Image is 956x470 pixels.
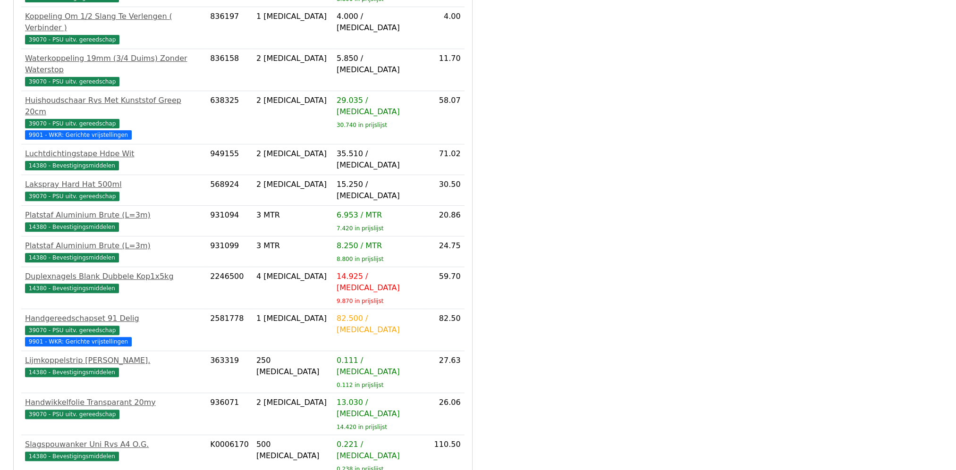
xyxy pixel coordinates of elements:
[425,351,464,393] td: 27.63
[25,452,119,461] span: 14380 - Bevestigingsmiddelen
[337,240,422,252] div: 8.250 / MTR
[337,256,383,262] sub: 8.800 in prijslijst
[206,49,253,91] td: 836158
[25,130,132,140] span: 9901 - WKR: Gerichte vrijstellingen
[206,236,253,267] td: 931099
[256,439,329,462] div: 500 [MEDICAL_DATA]
[25,11,203,34] div: Koppeling Om 1/2 Slang Te Verlengen ( Verbinder )
[25,410,119,419] span: 39070 - PSU uitv. gereedschap
[337,95,422,117] div: 29.035 / [MEDICAL_DATA]
[337,439,422,462] div: 0.221 / [MEDICAL_DATA]
[25,397,203,420] a: Handwikkelfolie Transparant 20my39070 - PSU uitv. gereedschap
[25,439,203,462] a: Slagspouwanker Uni Rvs A4 O.G.14380 - Bevestigingsmiddelen
[256,240,329,252] div: 3 MTR
[256,179,329,190] div: 2 [MEDICAL_DATA]
[256,355,329,378] div: 250 [MEDICAL_DATA]
[337,148,422,171] div: 35.510 / [MEDICAL_DATA]
[337,53,422,76] div: 5.850 / [MEDICAL_DATA]
[425,7,464,49] td: 4.00
[25,179,203,190] div: Lakspray Hard Hat 500ml
[25,240,203,252] div: Platstaf Aluminium Brute (L=3m)
[256,313,329,324] div: 1 [MEDICAL_DATA]
[206,309,253,351] td: 2581778
[206,175,253,206] td: 568924
[425,206,464,236] td: 20.86
[206,91,253,144] td: 638325
[25,53,203,76] div: Waterkoppeling 19mm (3/4 Duims) Zonder Waterstop
[25,11,203,45] a: Koppeling Om 1/2 Slang Te Verlengen ( Verbinder )39070 - PSU uitv. gereedschap
[256,397,329,408] div: 2 [MEDICAL_DATA]
[25,240,203,263] a: Platstaf Aluminium Brute (L=3m)14380 - Bevestigingsmiddelen
[25,210,203,232] a: Platstaf Aluminium Brute (L=3m)14380 - Bevestigingsmiddelen
[25,253,119,262] span: 14380 - Bevestigingsmiddelen
[25,368,119,377] span: 14380 - Bevestigingsmiddelen
[25,313,203,347] a: Handgereedschapset 91 Delig39070 - PSU uitv. gereedschap 9901 - WKR: Gerichte vrijstellingen
[206,206,253,236] td: 931094
[337,271,422,294] div: 14.925 / [MEDICAL_DATA]
[337,382,383,388] sub: 0.112 in prijslijst
[25,439,203,450] div: Slagspouwanker Uni Rvs A4 O.G.
[256,11,329,22] div: 1 [MEDICAL_DATA]
[25,355,203,378] a: Lijmkoppelstrip [PERSON_NAME].14380 - Bevestigingsmiddelen
[25,271,203,282] div: Duplexnagels Blank Dubbele Kop1x5kg
[337,424,387,430] sub: 14.420 in prijslijst
[425,393,464,435] td: 26.06
[206,144,253,175] td: 949155
[25,210,203,221] div: Platstaf Aluminium Brute (L=3m)
[337,355,422,378] div: 0.111 / [MEDICAL_DATA]
[25,119,119,128] span: 39070 - PSU uitv. gereedschap
[25,148,203,159] div: Luchtdichtingstape Hdpe Wit
[256,148,329,159] div: 2 [MEDICAL_DATA]
[25,326,119,335] span: 39070 - PSU uitv. gereedschap
[25,284,119,293] span: 14380 - Bevestigingsmiddelen
[25,95,203,140] a: Huishoudschaar Rvs Met Kunststof Greep 20cm39070 - PSU uitv. gereedschap 9901 - WKR: Gerichte vri...
[206,351,253,393] td: 363319
[25,397,203,408] div: Handwikkelfolie Transparant 20my
[256,210,329,221] div: 3 MTR
[25,35,119,44] span: 39070 - PSU uitv. gereedschap
[256,271,329,282] div: 4 [MEDICAL_DATA]
[25,192,119,201] span: 39070 - PSU uitv. gereedschap
[337,11,422,34] div: 4.000 / [MEDICAL_DATA]
[425,236,464,267] td: 24.75
[206,267,253,309] td: 2246500
[425,144,464,175] td: 71.02
[337,225,383,232] sub: 7.420 in prijslijst
[25,179,203,201] a: Lakspray Hard Hat 500ml39070 - PSU uitv. gereedschap
[25,53,203,87] a: Waterkoppeling 19mm (3/4 Duims) Zonder Waterstop39070 - PSU uitv. gereedschap
[25,337,132,346] span: 9901 - WKR: Gerichte vrijstellingen
[425,309,464,351] td: 82.50
[25,77,119,86] span: 39070 - PSU uitv. gereedschap
[25,222,119,232] span: 14380 - Bevestigingsmiddelen
[25,355,203,366] div: Lijmkoppelstrip [PERSON_NAME].
[25,95,203,117] div: Huishoudschaar Rvs Met Kunststof Greep 20cm
[425,91,464,144] td: 58.07
[337,210,422,221] div: 6.953 / MTR
[337,122,387,128] sub: 30.740 in prijslijst
[337,298,383,304] sub: 9.870 in prijslijst
[337,313,422,336] div: 82.500 / [MEDICAL_DATA]
[425,267,464,309] td: 59.70
[425,175,464,206] td: 30.50
[25,271,203,294] a: Duplexnagels Blank Dubbele Kop1x5kg14380 - Bevestigingsmiddelen
[337,179,422,201] div: 15.250 / [MEDICAL_DATA]
[256,95,329,106] div: 2 [MEDICAL_DATA]
[206,393,253,435] td: 936071
[25,148,203,171] a: Luchtdichtingstape Hdpe Wit14380 - Bevestigingsmiddelen
[425,49,464,91] td: 11.70
[337,397,422,420] div: 13.030 / [MEDICAL_DATA]
[206,7,253,49] td: 836197
[25,161,119,170] span: 14380 - Bevestigingsmiddelen
[256,53,329,64] div: 2 [MEDICAL_DATA]
[25,313,203,324] div: Handgereedschapset 91 Delig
